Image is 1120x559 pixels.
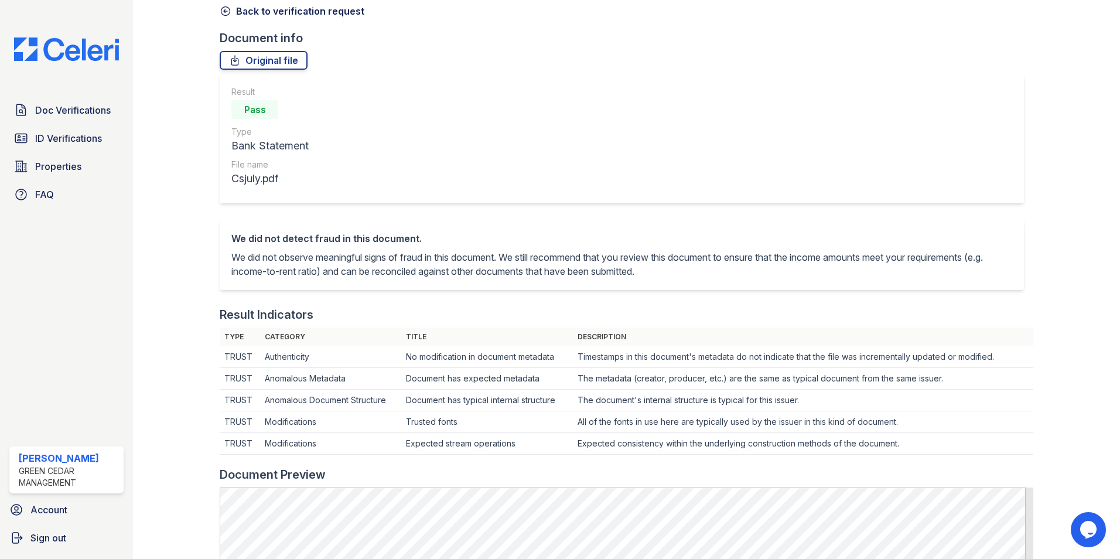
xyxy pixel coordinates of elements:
div: [PERSON_NAME] [19,451,119,465]
div: Document Preview [220,466,326,483]
td: Modifications [260,433,401,455]
div: Result Indicators [220,306,313,323]
td: Trusted fonts [401,411,573,433]
span: Doc Verifications [35,103,111,117]
td: Document has typical internal structure [401,390,573,411]
a: ID Verifications [9,127,124,150]
div: Bank Statement [231,138,309,154]
div: Result [231,86,309,98]
td: TRUST [220,433,260,455]
td: Modifications [260,411,401,433]
span: Account [30,503,67,517]
div: Green Cedar Management [19,465,119,489]
td: No modification in document metadata [401,346,573,368]
span: Sign out [30,531,66,545]
div: Pass [231,100,278,119]
td: Anomalous Document Structure [260,390,401,411]
iframe: chat widget [1071,512,1108,547]
td: Anomalous Metadata [260,368,401,390]
a: Original file [220,51,308,70]
td: TRUST [220,346,260,368]
td: Expected stream operations [401,433,573,455]
a: Sign out [5,526,128,550]
td: The metadata (creator, producer, etc.) are the same as typical document from the same issuer. [573,368,1033,390]
a: Doc Verifications [9,98,124,122]
div: Type [231,126,309,138]
img: CE_Logo_Blue-a8612792a0a2168367f1c8372b55b34899dd931a85d93a1a3d3e32e68fde9ad4.png [5,38,128,61]
td: Authenticity [260,346,401,368]
td: TRUST [220,368,260,390]
td: TRUST [220,390,260,411]
th: Type [220,328,260,346]
div: File name [231,159,309,171]
th: Title [401,328,573,346]
td: Document has expected metadata [401,368,573,390]
td: The document's internal structure is typical for this issuer. [573,390,1033,411]
a: FAQ [9,183,124,206]
span: FAQ [35,188,54,202]
a: Account [5,498,128,521]
th: Description [573,328,1033,346]
a: Properties [9,155,124,178]
td: Timestamps in this document's metadata do not indicate that the file was incrementally updated or... [573,346,1033,368]
div: We did not detect fraud in this document. [231,231,1012,246]
td: TRUST [220,411,260,433]
div: Document info [220,30,1033,46]
span: ID Verifications [35,131,102,145]
td: All of the fonts in use here are typically used by the issuer in this kind of document. [573,411,1033,433]
div: Csjuly.pdf [231,171,309,187]
p: We did not observe meaningful signs of fraud in this document. We still recommend that you review... [231,250,1012,278]
span: Properties [35,159,81,173]
td: Expected consistency within the underlying construction methods of the document. [573,433,1033,455]
th: Category [260,328,401,346]
a: Back to verification request [220,4,364,18]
